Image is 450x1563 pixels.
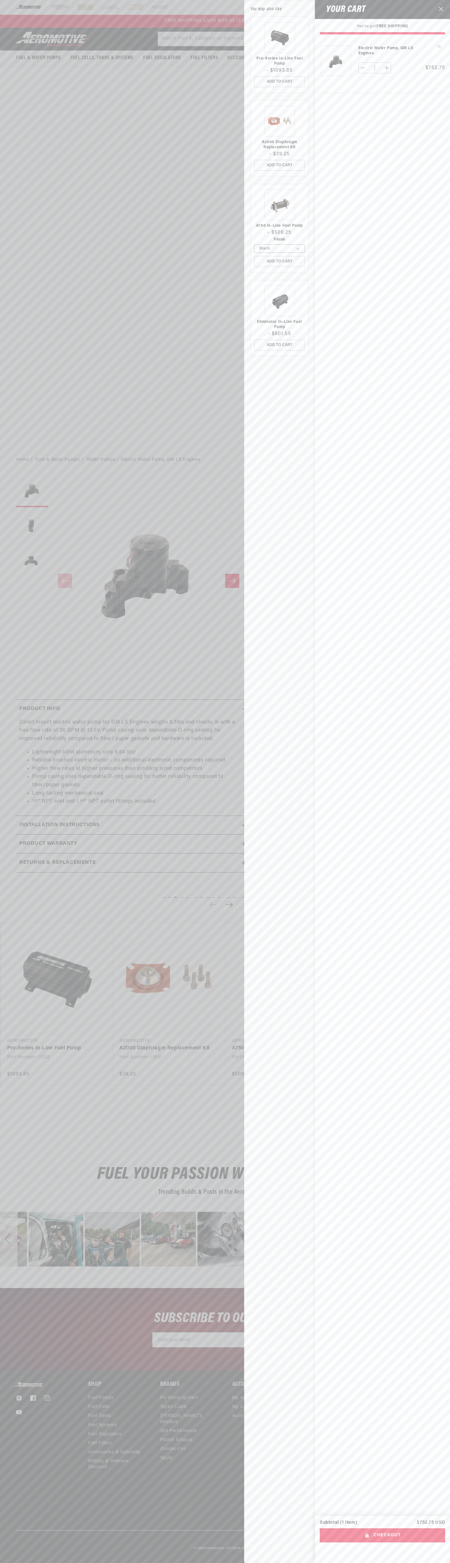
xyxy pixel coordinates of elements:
a: Electric Water Pump, GM LS Engines [358,46,422,56]
span: $752.75 [426,65,445,70]
input: Quantity for Electric Water Pump, GM LS Engines [367,62,382,73]
button: Remove Electric Water Pump, GM LS Engines [434,41,445,52]
p: You’ve got [320,24,445,29]
h2: Your cart [320,5,365,14]
button: Checkout [320,1528,445,1543]
iframe: PayPal-paypal [320,1542,445,1557]
div: Subtotal (1 item) [320,1521,357,1525]
p: $752.75 USD [417,1521,445,1525]
strong: FREE SHIPPING [376,24,408,28]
